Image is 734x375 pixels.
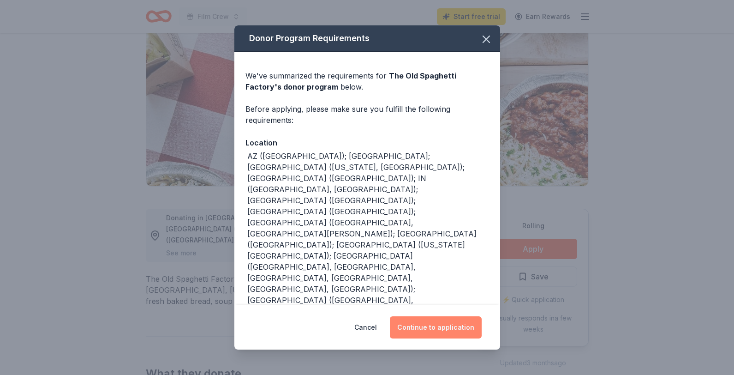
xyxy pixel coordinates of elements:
div: Before applying, please make sure you fulfill the following requirements: [245,103,489,126]
button: Cancel [354,316,377,339]
div: We've summarized the requirements for below. [245,70,489,92]
div: Location [245,137,489,149]
div: Donor Program Requirements [234,25,500,52]
button: Continue to application [390,316,482,339]
div: AZ ([GEOGRAPHIC_DATA]); [GEOGRAPHIC_DATA]; [GEOGRAPHIC_DATA] ([US_STATE], [GEOGRAPHIC_DATA]); [GE... [247,151,489,339]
